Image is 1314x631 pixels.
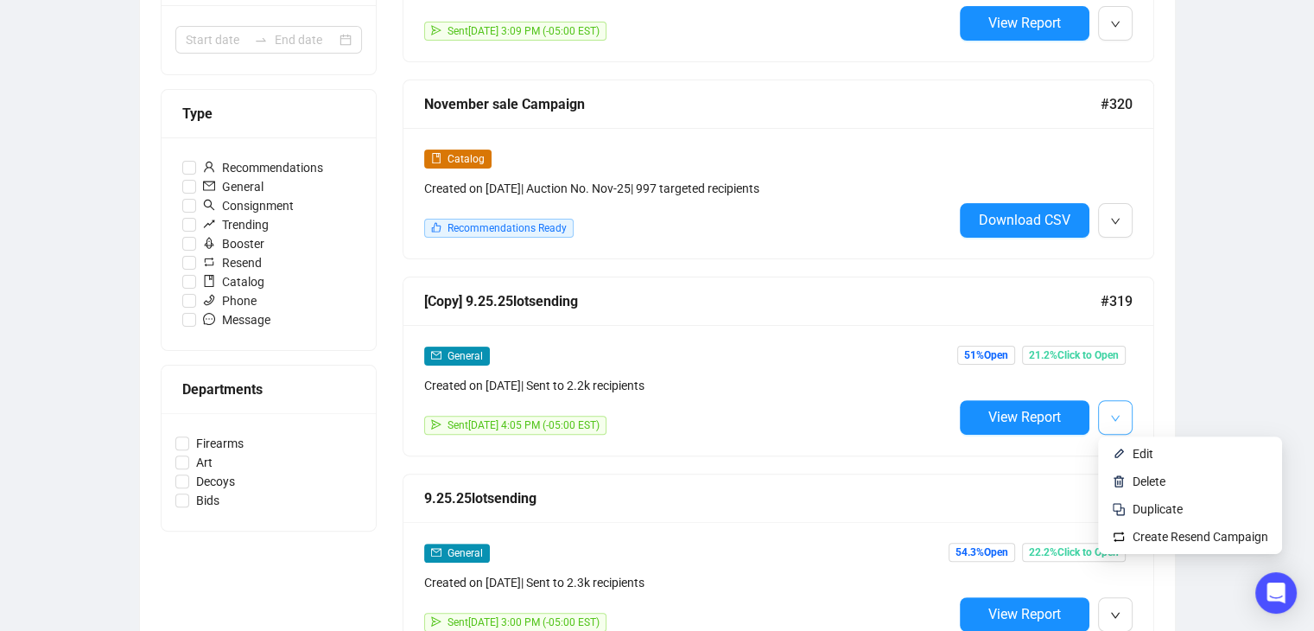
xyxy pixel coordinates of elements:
[189,472,242,491] span: Decoys
[448,25,600,37] span: Sent [DATE] 3:09 PM (-05:00 EST)
[1112,447,1126,461] img: svg+xml;base64,PHN2ZyB4bWxucz0iaHR0cDovL3d3dy53My5vcmcvMjAwMC9zdmciIHhtbG5zOnhsaW5rPSJodHRwOi8vd3...
[203,180,215,192] span: mail
[988,15,1061,31] span: View Report
[196,291,263,310] span: Phone
[988,409,1061,425] span: View Report
[203,161,215,173] span: user
[431,419,441,430] span: send
[1133,502,1183,516] span: Duplicate
[203,237,215,249] span: rocket
[196,215,276,234] span: Trending
[1133,530,1268,544] span: Create Resend Campaign
[431,616,441,627] span: send
[949,543,1015,562] span: 54.3% Open
[203,256,215,268] span: retweet
[1133,475,1165,488] span: Delete
[189,491,226,510] span: Bids
[448,153,485,165] span: Catalog
[203,294,215,306] span: phone
[1255,572,1297,614] div: Open Intercom Messenger
[431,547,441,558] span: mail
[275,30,336,49] input: End date
[1112,530,1126,544] img: retweet.svg
[448,616,600,628] span: Sent [DATE] 3:00 PM (-05:00 EST)
[448,547,483,559] span: General
[254,33,268,47] span: swap-right
[1110,413,1120,424] span: down
[1112,502,1126,516] img: svg+xml;base64,PHN2ZyB4bWxucz0iaHR0cDovL3d3dy53My5vcmcvMjAwMC9zdmciIHdpZHRoPSIyNCIgaGVpZ2h0PSIyNC...
[424,376,953,395] div: Created on [DATE] | Sent to 2.2k recipients
[1101,93,1133,115] span: #320
[960,400,1089,435] button: View Report
[203,313,215,325] span: message
[424,488,1101,509] div: 9.25.25lotsending
[1110,216,1120,226] span: down
[1022,346,1126,365] span: 21.2% Click to Open
[196,310,277,329] span: Message
[189,434,251,453] span: Firearms
[196,177,270,196] span: General
[424,93,1101,115] div: November sale Campaign
[189,453,219,472] span: Art
[957,346,1015,365] span: 51% Open
[1133,447,1153,461] span: Edit
[448,222,567,234] span: Recommendations Ready
[203,218,215,230] span: rise
[182,379,355,400] div: Departments
[196,196,301,215] span: Consignment
[448,419,600,431] span: Sent [DATE] 4:05 PM (-05:00 EST)
[196,234,271,253] span: Booster
[186,30,247,49] input: Start date
[1101,290,1133,312] span: #319
[431,25,441,35] span: send
[979,212,1070,228] span: Download CSV
[1110,19,1120,29] span: down
[1110,610,1120,621] span: down
[1022,543,1126,562] span: 22.2% Click to Open
[254,33,268,47] span: to
[203,199,215,211] span: search
[960,6,1089,41] button: View Report
[196,253,269,272] span: Resend
[403,277,1154,456] a: [Copy] 9.25.25lotsending#319mailGeneralCreated on [DATE]| Sent to 2.2k recipientssendSent[DATE] 4...
[431,153,441,163] span: book
[448,350,483,362] span: General
[196,158,330,177] span: Recommendations
[424,573,953,592] div: Created on [DATE] | Sent to 2.3k recipients
[988,606,1061,622] span: View Report
[424,179,953,198] div: Created on [DATE] | Auction No. Nov-25 | 997 targeted recipients
[203,275,215,287] span: book
[424,290,1101,312] div: [Copy] 9.25.25lotsending
[431,222,441,233] span: like
[196,272,271,291] span: Catalog
[182,103,355,124] div: Type
[431,350,441,360] span: mail
[1112,475,1126,488] img: svg+xml;base64,PHN2ZyB4bWxucz0iaHR0cDovL3d3dy53My5vcmcvMjAwMC9zdmciIHhtbG5zOnhsaW5rPSJodHRwOi8vd3...
[403,80,1154,259] a: November sale Campaign#320bookCatalogCreated on [DATE]| Auction No. Nov-25| 997 targeted recipien...
[960,203,1089,238] button: Download CSV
